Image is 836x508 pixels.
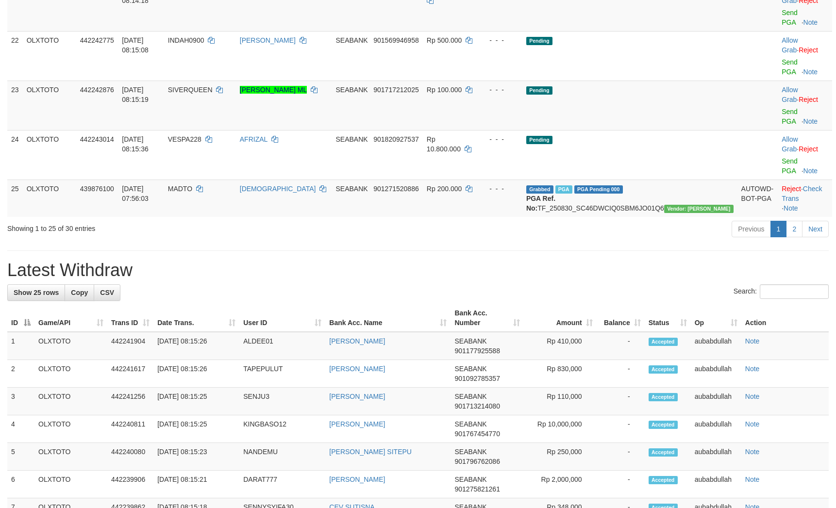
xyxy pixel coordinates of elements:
td: OLXTOTO [23,81,76,130]
a: Note [745,475,760,483]
div: - - - [482,134,518,144]
a: [DEMOGRAPHIC_DATA] [240,185,316,193]
span: Copy 901717212025 to clipboard [373,86,418,94]
span: · [782,86,799,103]
td: 24 [7,130,23,180]
td: OLXTOTO [34,443,107,471]
span: Accepted [649,421,678,429]
td: OLXTOTO [34,471,107,498]
a: Note [745,337,760,345]
td: Rp 250,000 [524,443,597,471]
span: INDAH0900 [168,36,204,44]
a: Note [803,18,818,26]
a: [PERSON_NAME] ML [240,86,307,94]
a: Note [745,420,760,428]
span: Copy 901275821261 to clipboard [454,485,500,493]
a: [PERSON_NAME] [240,36,296,44]
a: Reject [782,185,801,193]
td: · [778,31,832,81]
span: [DATE] 08:15:08 [122,36,149,54]
a: Note [745,393,760,400]
td: Rp 2,000,000 [524,471,597,498]
td: OLXTOTO [23,180,76,217]
td: OLXTOTO [23,31,76,81]
span: Accepted [649,365,678,374]
h1: Latest Withdraw [7,261,829,280]
td: - [597,443,645,471]
td: [DATE] 08:15:26 [153,332,239,360]
td: 442240080 [107,443,153,471]
a: Previous [732,221,770,237]
a: [PERSON_NAME] [329,420,385,428]
span: Copy 901092785357 to clipboard [454,375,500,382]
span: Accepted [649,393,678,401]
a: Allow Grab [782,86,798,103]
a: Copy [65,284,94,301]
td: AUTOWD-BOT-PGA [737,180,778,217]
td: 25 [7,180,23,217]
a: 2 [786,221,803,237]
a: Allow Grab [782,135,798,153]
td: aubabdullah [691,471,741,498]
a: Show 25 rows [7,284,65,301]
a: Allow Grab [782,36,798,54]
td: SENJU3 [239,388,325,415]
td: OLXTOTO [34,388,107,415]
span: Copy 901713214080 to clipboard [454,402,500,410]
span: · [782,36,799,54]
th: User ID: activate to sort column ascending [239,304,325,332]
span: SEABANK [454,420,486,428]
span: Vendor URL: https://secure4.1velocity.biz [664,205,734,213]
span: 439876100 [80,185,114,193]
td: aubabdullah [691,415,741,443]
a: [PERSON_NAME] [329,393,385,400]
span: SEABANK [454,365,486,373]
span: SEABANK [454,337,486,345]
a: Send PGA [782,58,798,76]
span: Accepted [649,338,678,346]
span: [DATE] 08:15:36 [122,135,149,153]
span: Marked by aubilham [555,185,572,194]
a: Send PGA [782,157,798,175]
span: Accepted [649,476,678,484]
td: aubabdullah [691,360,741,388]
th: Action [741,304,829,332]
a: Send PGA [782,108,798,125]
th: Date Trans.: activate to sort column ascending [153,304,239,332]
a: Note [745,448,760,456]
td: 442241617 [107,360,153,388]
td: 442241904 [107,332,153,360]
th: ID: activate to sort column descending [7,304,34,332]
a: Note [803,117,818,125]
span: SEABANK [335,135,368,143]
input: Search: [760,284,829,299]
td: aubabdullah [691,388,741,415]
th: Amount: activate to sort column ascending [524,304,597,332]
td: [DATE] 08:15:26 [153,360,239,388]
span: Copy 901796762086 to clipboard [454,458,500,465]
span: SEABANK [454,475,486,483]
a: [PERSON_NAME] [329,337,385,345]
span: SEABANK [335,36,368,44]
a: [PERSON_NAME] [329,365,385,373]
a: Note [784,204,798,212]
span: Copy 901767454770 to clipboard [454,430,500,438]
td: 2 [7,360,34,388]
span: Accepted [649,448,678,457]
span: PGA Pending [574,185,623,194]
td: Rp 110,000 [524,388,597,415]
th: Op: activate to sort column ascending [691,304,741,332]
span: SEABANK [335,86,368,94]
a: Note [745,365,760,373]
a: Reject [799,46,818,54]
th: Game/API: activate to sort column ascending [34,304,107,332]
td: OLXTOTO [34,360,107,388]
td: 3 [7,388,34,415]
td: 442240811 [107,415,153,443]
td: NANDEMU [239,443,325,471]
td: DARAT777 [239,471,325,498]
span: Copy 901820927537 to clipboard [373,135,418,143]
a: CSV [94,284,120,301]
td: aubabdullah [691,443,741,471]
td: 1 [7,332,34,360]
